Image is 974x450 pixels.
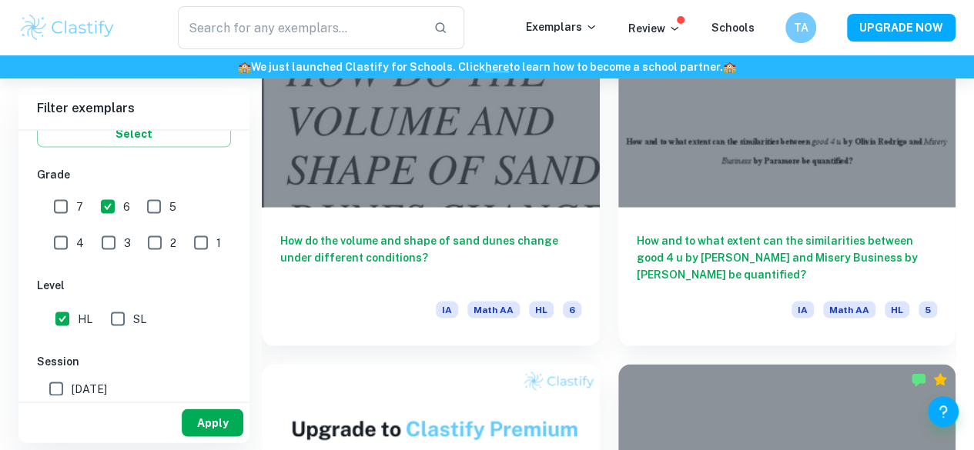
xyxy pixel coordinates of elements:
[436,301,458,318] span: IA
[72,380,107,397] span: [DATE]
[280,232,581,282] h6: How do the volume and shape of sand dunes change under different conditions?
[792,301,814,318] span: IA
[885,301,909,318] span: HL
[37,352,231,369] h6: Session
[123,198,130,215] span: 6
[124,234,131,251] span: 3
[932,372,948,387] div: Premium
[526,18,597,35] p: Exemplars
[919,301,937,318] span: 5
[911,372,926,387] img: Marked
[792,19,810,36] h6: TA
[3,58,971,75] h6: We just launched Clastify for Schools. Click to learn how to become a school partner.
[723,61,736,73] span: 🏫
[485,61,509,73] a: here
[169,198,176,215] span: 5
[823,301,875,318] span: Math AA
[238,61,251,73] span: 🏫
[467,301,520,318] span: Math AA
[170,234,176,251] span: 2
[637,232,938,282] h6: How and to what extent can the similarities between good 4 u by [PERSON_NAME] and Misery Business...
[78,310,92,327] span: HL
[847,14,956,42] button: UPGRADE NOW
[928,396,959,427] button: Help and Feedback
[785,12,816,43] button: TA
[76,234,84,251] span: 4
[178,6,421,49] input: Search for any exemplars...
[76,198,83,215] span: 7
[628,20,681,37] p: Review
[18,12,116,43] img: Clastify logo
[37,276,231,293] h6: Level
[18,86,249,129] h6: Filter exemplars
[133,310,146,327] span: SL
[37,119,231,147] button: Select
[37,165,231,182] h6: Grade
[711,22,755,34] a: Schools
[182,408,243,436] button: Apply
[216,234,221,251] span: 1
[563,301,581,318] span: 6
[529,301,554,318] span: HL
